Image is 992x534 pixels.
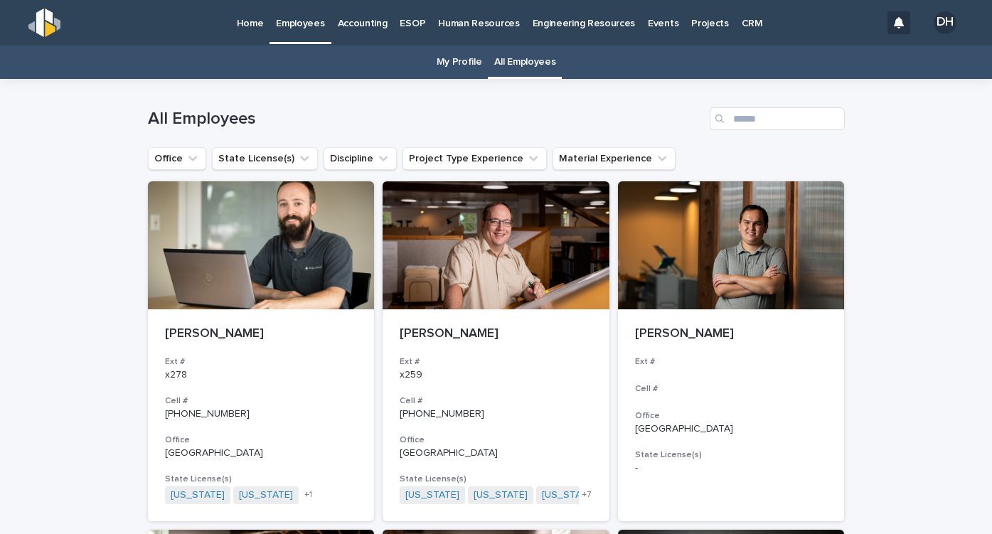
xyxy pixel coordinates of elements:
[582,491,591,499] span: + 7
[635,462,828,474] p: -
[165,434,358,446] h3: Office
[165,409,250,419] a: [PHONE_NUMBER]
[635,410,828,422] h3: Office
[400,474,592,485] h3: State License(s)
[400,447,592,459] p: [GEOGRAPHIC_DATA]
[400,356,592,368] h3: Ext #
[304,491,312,499] span: + 1
[474,489,528,501] a: [US_STATE]
[402,147,547,170] button: Project Type Experience
[383,181,609,521] a: [PERSON_NAME]Ext #x259Cell #[PHONE_NUMBER]Office[GEOGRAPHIC_DATA]State License(s)[US_STATE] [US_S...
[635,383,828,395] h3: Cell #
[710,107,845,130] input: Search
[165,370,187,380] a: x278
[212,147,318,170] button: State License(s)
[542,489,596,501] a: [US_STATE]
[635,356,828,368] h3: Ext #
[165,356,358,368] h3: Ext #
[148,147,206,170] button: Office
[618,181,845,521] a: [PERSON_NAME]Ext #Cell #Office[GEOGRAPHIC_DATA]State License(s)-
[635,326,828,342] p: [PERSON_NAME]
[400,395,592,407] h3: Cell #
[400,434,592,446] h3: Office
[28,9,60,37] img: s5b5MGTdWwFoU4EDV7nw
[148,109,704,129] h1: All Employees
[400,326,592,342] p: [PERSON_NAME]
[400,370,422,380] a: x259
[165,326,358,342] p: [PERSON_NAME]
[324,147,397,170] button: Discipline
[165,447,358,459] p: [GEOGRAPHIC_DATA]
[635,423,828,435] p: [GEOGRAPHIC_DATA]
[148,181,375,521] a: [PERSON_NAME]Ext #x278Cell #[PHONE_NUMBER]Office[GEOGRAPHIC_DATA]State License(s)[US_STATE] [US_S...
[934,11,956,34] div: DH
[635,449,828,461] h3: State License(s)
[437,46,482,79] a: My Profile
[494,46,555,79] a: All Employees
[405,489,459,501] a: [US_STATE]
[239,489,293,501] a: [US_STATE]
[171,489,225,501] a: [US_STATE]
[553,147,676,170] button: Material Experience
[400,409,484,419] a: [PHONE_NUMBER]
[165,474,358,485] h3: State License(s)
[165,395,358,407] h3: Cell #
